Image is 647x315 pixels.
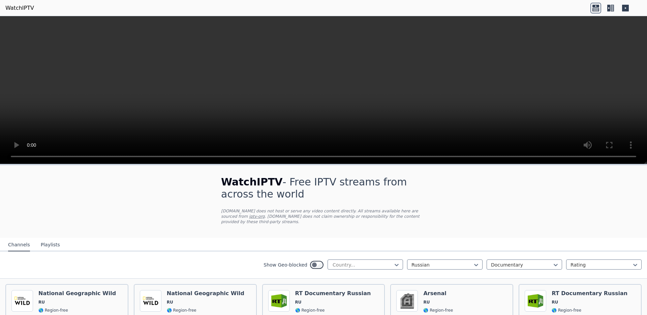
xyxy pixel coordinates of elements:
[221,176,283,188] span: WatchIPTV
[295,308,325,313] span: 🌎 Region-free
[8,239,30,251] button: Channels
[167,290,244,297] h6: National Geographic Wild
[396,290,418,312] img: Arsenal
[167,300,173,305] span: RU
[5,4,34,12] a: WatchIPTV
[268,290,290,312] img: RT Documentary Russian
[295,300,302,305] span: RU
[249,214,265,219] a: iptv-org
[423,308,453,313] span: 🌎 Region-free
[38,290,116,297] h6: National Geographic Wild
[221,176,426,200] h1: - Free IPTV streams from across the world
[264,261,307,268] label: Show Geo-blocked
[552,300,558,305] span: RU
[41,239,60,251] button: Playlists
[525,290,546,312] img: RT Documentary Russian
[167,308,196,313] span: 🌎 Region-free
[140,290,161,312] img: National Geographic Wild
[38,300,45,305] span: RU
[221,208,426,224] p: [DOMAIN_NAME] does not host or serve any video content directly. All streams available here are s...
[552,308,581,313] span: 🌎 Region-free
[423,290,453,297] h6: Arsenal
[38,308,68,313] span: 🌎 Region-free
[552,290,627,297] h6: RT Documentary Russian
[11,290,33,312] img: National Geographic Wild
[295,290,371,297] h6: RT Documentary Russian
[423,300,430,305] span: RU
